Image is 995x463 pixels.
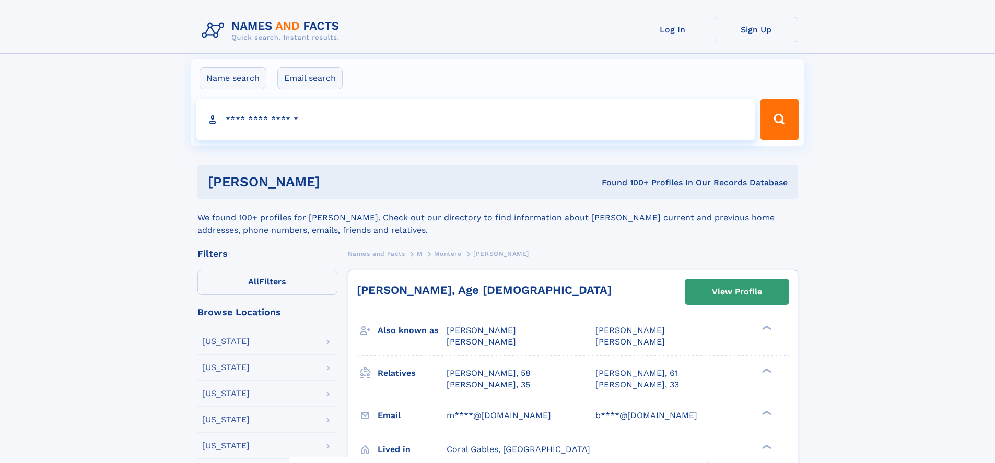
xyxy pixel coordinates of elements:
[378,364,447,382] h3: Relatives
[759,325,772,331] div: ❯
[595,379,679,390] a: [PERSON_NAME], 33
[197,199,798,236] div: We found 100+ profiles for [PERSON_NAME]. Check out our directory to find information about [PERS...
[378,407,447,424] h3: Email
[197,249,337,258] div: Filters
[461,177,788,188] div: Found 100+ Profiles In Our Records Database
[712,280,762,304] div: View Profile
[595,325,665,335] span: [PERSON_NAME]
[595,337,665,347] span: [PERSON_NAME]
[357,283,612,296] a: [PERSON_NAME], Age [DEMOGRAPHIC_DATA]
[447,367,531,379] a: [PERSON_NAME], 58
[208,175,461,188] h1: [PERSON_NAME]
[417,247,423,260] a: M
[197,270,337,295] label: Filters
[447,325,516,335] span: [PERSON_NAME]
[417,250,423,257] span: M
[434,250,461,257] span: Montero
[202,442,250,450] div: [US_STATE]
[447,379,530,390] a: [PERSON_NAME], 35
[631,17,715,42] a: Log In
[200,67,266,89] label: Name search
[378,441,447,458] h3: Lived in
[196,99,756,140] input: search input
[447,337,516,347] span: [PERSON_NAME]
[197,17,348,45] img: Logo Names and Facts
[202,363,250,372] div: [US_STATE]
[202,415,250,424] div: [US_STATE]
[473,250,529,257] span: [PERSON_NAME]
[197,307,337,317] div: Browse Locations
[277,67,343,89] label: Email search
[348,247,405,260] a: Names and Facts
[248,277,259,287] span: All
[715,17,798,42] a: Sign Up
[759,367,772,374] div: ❯
[759,443,772,450] div: ❯
[447,444,590,454] span: Coral Gables, [GEOGRAPHIC_DATA]
[759,409,772,416] div: ❯
[595,367,678,379] a: [PERSON_NAME], 61
[760,99,799,140] button: Search Button
[434,247,461,260] a: Montero
[202,337,250,346] div: [US_STATE]
[378,322,447,339] h3: Also known as
[202,389,250,398] div: [US_STATE]
[685,279,789,304] a: View Profile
